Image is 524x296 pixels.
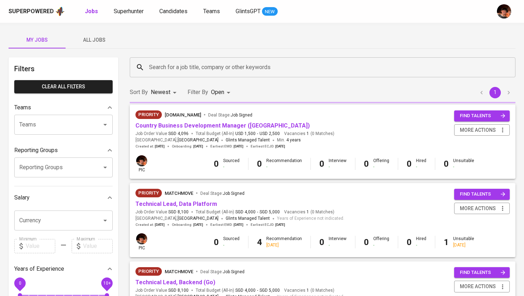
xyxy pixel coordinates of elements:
span: SGD 4,096 [168,131,189,137]
button: more actions [454,281,510,292]
span: Open [211,89,224,95]
span: Onboarding : [172,144,203,149]
span: Priority [135,111,162,118]
span: find talents [460,112,505,120]
b: 0 [319,237,324,247]
a: Country Business Development Manager ([GEOGRAPHIC_DATA]) [135,122,310,129]
a: Superhunter [114,7,145,16]
span: SGD 5,000 [260,209,280,215]
span: Created at : [135,144,165,149]
nav: pagination navigation [475,87,515,98]
div: Years of Experience [14,262,113,276]
b: Jobs [85,8,98,15]
p: Salary [14,193,30,202]
a: Candidates [159,7,189,16]
span: more actions [460,204,496,213]
span: find talents [460,269,505,277]
a: GlintsGPT NEW [236,7,278,16]
span: [DATE] [233,144,243,149]
div: pic [135,155,148,173]
span: SGD 8,100 [168,287,189,294]
b: 0 [407,237,412,247]
div: Unsuitable [453,236,474,248]
span: more actions [460,282,496,291]
button: find talents [454,189,510,200]
a: Jobs [85,7,99,16]
div: - [266,164,302,170]
div: - [329,164,346,170]
b: 0 [364,237,369,247]
div: Offering [373,236,389,248]
span: 4 years [286,137,301,142]
div: Salary [14,191,113,205]
span: SGD 4,000 [235,209,256,215]
span: Total Budget (All-In) [196,209,280,215]
b: 4 [257,237,262,247]
span: Job Signed [223,269,245,274]
span: Total Budget (All-In) [196,287,280,294]
div: - [373,242,389,248]
div: Newest [151,86,179,99]
span: SGD 8,100 [168,209,189,215]
span: Priority [135,189,162,197]
div: Recommendation [266,236,302,248]
div: Interview [329,158,346,170]
span: USD 1,500 [235,131,256,137]
span: My Jobs [13,36,61,45]
span: [DATE] [275,222,285,227]
img: app logo [55,6,65,17]
span: [DATE] [193,222,203,227]
span: Glints Managed Talent [226,216,270,221]
div: pic [135,233,148,251]
span: Onboarding : [172,222,203,227]
b: 0 [214,237,219,247]
span: GlintsGPT [236,8,261,15]
span: Min. [277,137,301,142]
a: Technical Lead, Backend (Go) [135,279,215,286]
span: [GEOGRAPHIC_DATA] , [135,215,219,222]
span: [DATE] [193,144,203,149]
button: Open [100,120,110,130]
span: [DATE] [233,222,243,227]
a: Technical Lead, Data Platform [135,201,217,207]
span: - [257,287,258,294]
button: find talents [454,267,510,278]
img: diemas@glints.com [136,233,147,244]
span: Years of Experience not indicated. [277,215,344,222]
span: Total Budget (All-In) [196,131,280,137]
span: Priority [135,268,162,275]
button: more actions [454,203,510,214]
img: diemas@glints.com [136,155,147,166]
span: Candidates [159,8,187,15]
button: Clear All filters [14,80,113,93]
button: Open [100,162,110,172]
p: Teams [14,103,31,112]
span: Vacancies ( 0 Matches ) [284,131,334,137]
span: Superhunter [114,8,144,15]
button: more actions [454,124,510,136]
span: Job Signed [231,113,252,118]
span: [GEOGRAPHIC_DATA] [178,137,219,144]
div: - [223,242,240,248]
div: Superpowered [9,7,54,16]
b: 0 [364,159,369,169]
div: - [329,242,346,248]
span: find talents [460,190,505,198]
span: Job Order Value [135,287,189,294]
p: Reporting Groups [14,146,58,155]
button: Open [100,215,110,225]
span: Job Order Value [135,131,189,137]
b: 1 [444,237,449,247]
a: Superpoweredapp logo [9,6,65,17]
div: Unsuitable [453,158,474,170]
b: 0 [257,159,262,169]
div: - [416,164,426,170]
div: - [453,164,474,170]
div: [DATE] [266,242,302,248]
span: Glints Managed Talent [226,137,270,142]
span: NEW [262,8,278,15]
span: Teams [203,8,220,15]
span: USD 2,500 [260,131,280,137]
span: [DATE] [155,144,165,149]
span: [DOMAIN_NAME] [165,112,201,118]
